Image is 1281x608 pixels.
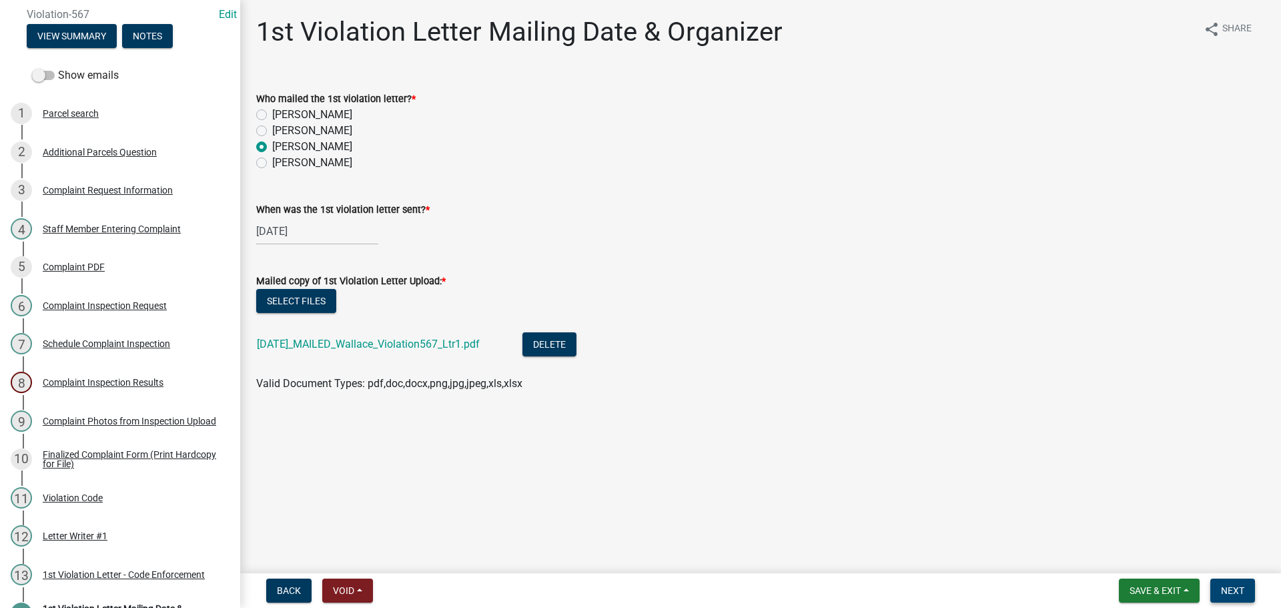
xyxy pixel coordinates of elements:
button: Notes [122,24,173,48]
span: Back [277,585,301,596]
button: Save & Exit [1119,579,1200,603]
div: 1st Violation Letter - Code Enforcement [43,570,205,579]
div: 8 [11,372,32,393]
label: [PERSON_NAME] [272,139,352,155]
label: [PERSON_NAME] [272,107,352,123]
label: When was the 1st violation letter sent? [256,206,430,215]
div: 2 [11,141,32,163]
div: 4 [11,218,32,240]
div: Finalized Complaint Form (Print Hardcopy for File) [43,450,219,469]
div: 9 [11,410,32,432]
div: Schedule Complaint Inspection [43,339,170,348]
div: Staff Member Entering Complaint [43,224,181,234]
i: share [1204,21,1220,37]
button: View Summary [27,24,117,48]
div: 1 [11,103,32,124]
div: 5 [11,256,32,278]
div: Complaint Photos from Inspection Upload [43,416,216,426]
div: Complaint Inspection Results [43,378,163,387]
div: Violation Code [43,493,103,503]
wm-modal-confirm: Delete Document [522,339,576,352]
span: Next [1221,585,1244,596]
label: [PERSON_NAME] [272,123,352,139]
button: Void [322,579,373,603]
h1: 1st Violation Letter Mailing Date & Organizer [256,16,783,48]
label: Show emails [32,67,119,83]
button: shareShare [1193,16,1262,42]
button: Back [266,579,312,603]
div: Complaint PDF [43,262,105,272]
div: Additional Parcels Question [43,147,157,157]
div: 13 [11,564,32,585]
button: Next [1210,579,1255,603]
label: Mailed copy of 1st Violation Letter Upload: [256,277,446,286]
a: Edit [219,8,237,21]
div: 11 [11,487,32,509]
div: 7 [11,333,32,354]
div: 12 [11,525,32,547]
a: [DATE]_MAILED_Wallace_Violation567_Ltr1.pdf [257,338,480,350]
button: Delete [522,332,576,356]
label: Who mailed the 1st violation letter? [256,95,416,104]
wm-modal-confirm: Notes [122,31,173,42]
button: Select files [256,289,336,313]
div: Parcel search [43,109,99,118]
div: 3 [11,180,32,201]
wm-modal-confirm: Edit Application Number [219,8,237,21]
span: Void [333,585,354,596]
div: Complaint Inspection Request [43,301,167,310]
div: Letter Writer #1 [43,531,107,541]
input: mm/dd/yyyy [256,218,378,245]
div: 10 [11,448,32,470]
span: Save & Exit [1130,585,1181,596]
div: Complaint Request Information [43,186,173,195]
label: [PERSON_NAME] [272,155,352,171]
wm-modal-confirm: Summary [27,31,117,42]
div: 6 [11,295,32,316]
span: Share [1222,21,1252,37]
span: Valid Document Types: pdf,doc,docx,png,jpg,jpeg,xls,xlsx [256,377,522,390]
span: Violation-567 [27,8,213,21]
